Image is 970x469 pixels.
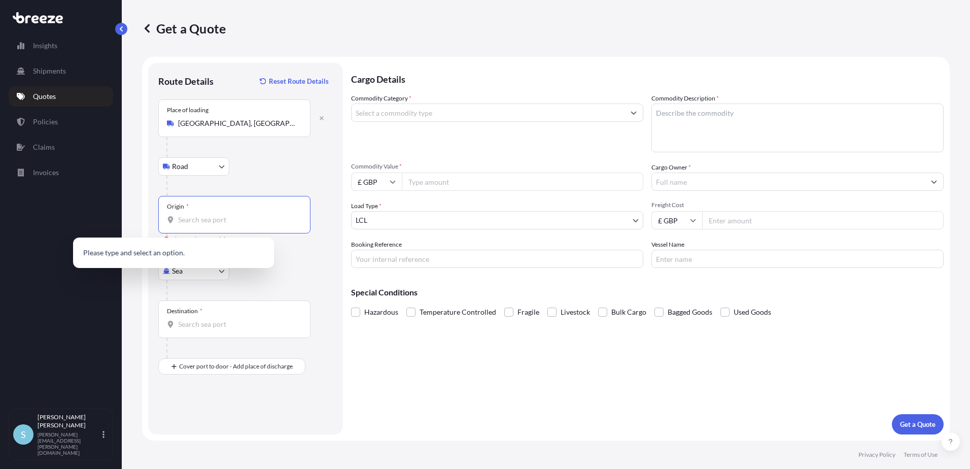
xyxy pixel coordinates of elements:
[900,419,936,429] p: Get a Quote
[178,319,298,329] input: Destination
[38,431,100,456] p: [PERSON_NAME][EMAIL_ADDRESS][PERSON_NAME][DOMAIN_NAME]
[420,305,496,320] span: Temperature Controlled
[625,104,643,122] button: Show suggestions
[351,162,643,171] span: Commodity Value
[178,215,298,225] input: Origin
[172,161,188,172] span: Road
[163,234,229,245] div: Please select an origin
[167,106,209,114] div: Place of loading
[33,91,56,102] p: Quotes
[351,93,411,104] label: Commodity Category
[33,142,55,152] p: Claims
[167,307,202,315] div: Destination
[364,305,398,320] span: Hazardous
[33,167,59,178] p: Invoices
[611,305,646,320] span: Bulk Cargo
[21,429,26,440] span: S
[904,451,938,459] p: Terms of Use
[351,240,402,250] label: Booking Reference
[402,173,643,191] input: Type amount
[351,63,944,93] p: Cargo Details
[351,288,944,296] p: Special Conditions
[158,157,229,176] button: Select transport
[652,173,925,191] input: Full name
[517,305,539,320] span: Fragile
[356,215,367,225] span: LCL
[651,93,719,104] label: Commodity Description
[38,413,100,429] p: [PERSON_NAME] [PERSON_NAME]
[351,201,382,211] span: Load Type
[178,118,298,128] input: Place of loading
[351,250,643,268] input: Your internal reference
[734,305,771,320] span: Used Goods
[33,41,57,51] p: Insights
[651,240,684,250] label: Vessel Name
[33,117,58,127] p: Policies
[142,20,226,37] p: Get a Quote
[269,76,329,86] p: Reset Route Details
[33,66,66,76] p: Shipments
[158,75,214,87] p: Route Details
[651,162,691,173] label: Cargo Owner
[651,201,944,209] span: Freight Cost
[172,266,183,276] span: Sea
[158,262,229,280] button: Select transport
[167,203,189,211] div: Origin
[77,242,270,264] p: Please type and select an option.
[179,361,293,372] span: Cover port to door - Add place of discharge
[651,250,944,268] input: Enter name
[858,451,895,459] p: Privacy Policy
[73,238,274,268] div: Show suggestions
[561,305,590,320] span: Livestock
[702,211,944,229] input: Enter amount
[668,305,712,320] span: Bagged Goods
[925,173,943,191] button: Show suggestions
[352,104,625,122] input: Select a commodity type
